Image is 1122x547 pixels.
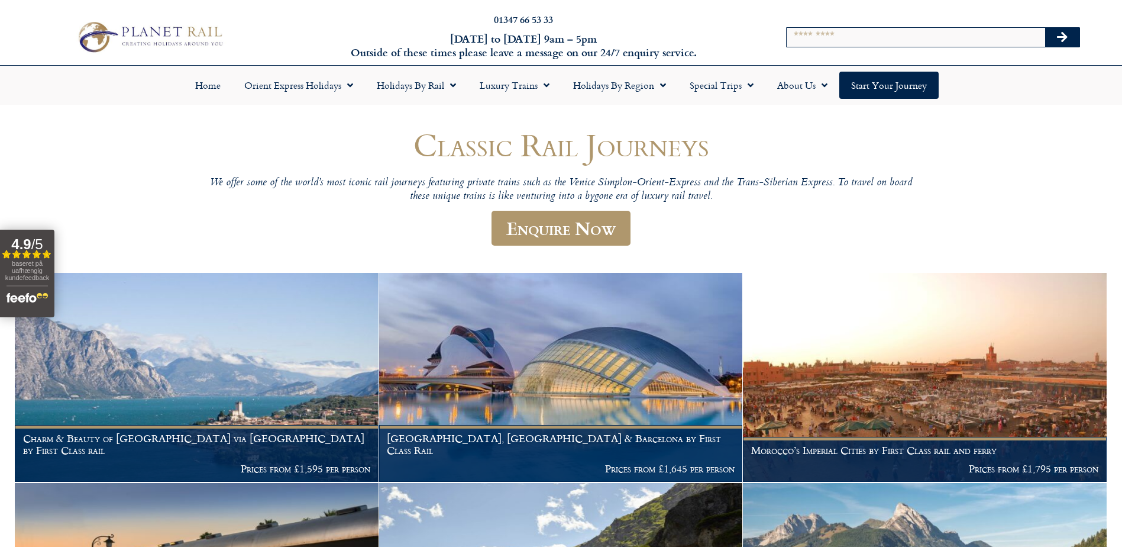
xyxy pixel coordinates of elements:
a: 01347 66 53 33 [494,12,553,26]
a: Charm & Beauty of [GEOGRAPHIC_DATA] via [GEOGRAPHIC_DATA] by First Class rail Prices from £1,595 ... [15,273,379,482]
h1: Morocco’s Imperial Cities by First Class rail and ferry [751,445,1099,456]
nav: Menu [6,72,1116,99]
p: Prices from £1,595 per person [23,463,371,475]
a: Holidays by Rail [365,72,468,99]
a: Enquire Now [492,211,630,246]
a: Home [183,72,232,99]
p: Prices from £1,645 per person [387,463,735,475]
a: Luxury Trains [468,72,561,99]
a: Morocco’s Imperial Cities by First Class rail and ferry Prices from £1,795 per person [743,273,1107,482]
p: We offer some of the world’s most iconic rail journeys featuring private trains such as the Venic... [206,176,916,204]
a: [GEOGRAPHIC_DATA], [GEOGRAPHIC_DATA] & Barcelona by First Class Rail Prices from £1,645 per person [379,273,743,482]
h1: [GEOGRAPHIC_DATA], [GEOGRAPHIC_DATA] & Barcelona by First Class Rail [387,433,735,456]
img: Planet Rail Train Holidays Logo [72,18,227,56]
a: Holidays by Region [561,72,678,99]
a: Start your Journey [839,72,939,99]
button: Search [1045,28,1079,47]
h1: Classic Rail Journeys [206,127,916,162]
p: Prices from £1,795 per person [751,463,1099,475]
a: Special Trips [678,72,765,99]
h1: Charm & Beauty of [GEOGRAPHIC_DATA] via [GEOGRAPHIC_DATA] by First Class rail [23,433,371,456]
a: About Us [765,72,839,99]
h6: [DATE] to [DATE] 9am – 5pm Outside of these times please leave a message on our 24/7 enquiry serv... [302,32,745,60]
a: Orient Express Holidays [232,72,365,99]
